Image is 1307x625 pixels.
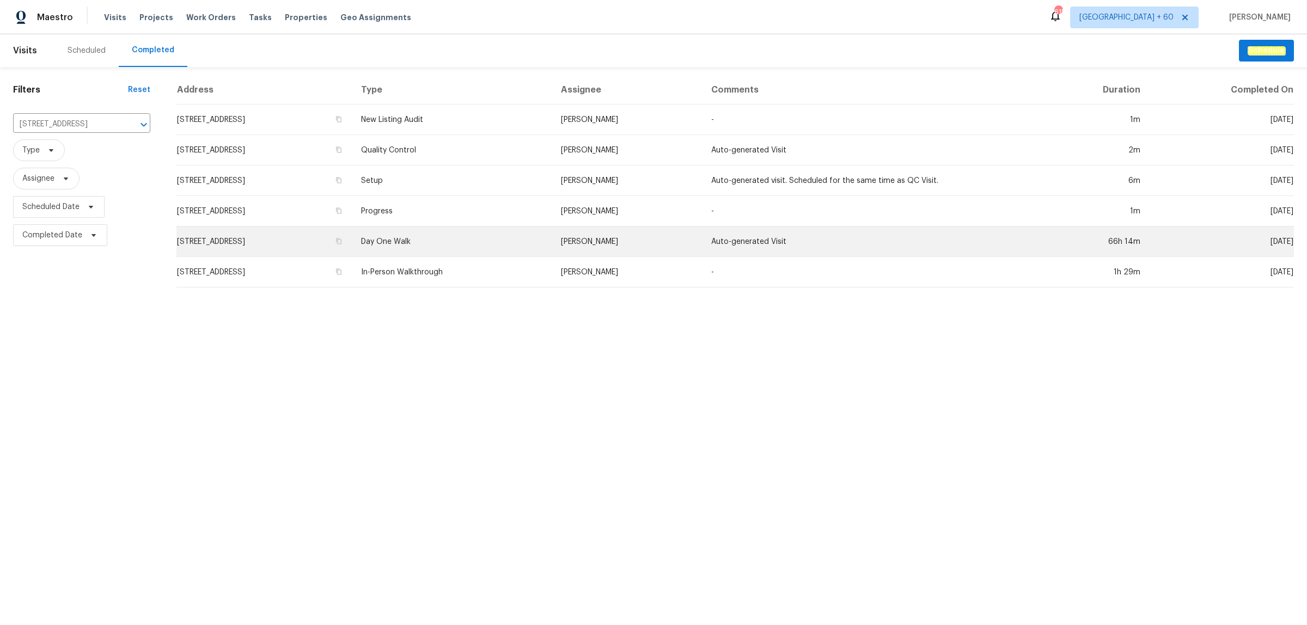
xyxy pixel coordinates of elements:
span: Scheduled Date [22,201,80,212]
td: [STREET_ADDRESS] [176,135,352,166]
td: - [703,105,1038,135]
td: Auto-generated visit. Scheduled for the same time as QC Visit. [703,166,1038,196]
td: [DATE] [1149,105,1294,135]
span: Maestro [37,12,73,23]
td: Progress [352,196,552,226]
span: [GEOGRAPHIC_DATA] + 60 [1079,12,1174,23]
span: Projects [139,12,173,23]
em: Schedule [1248,46,1285,55]
button: Copy Address [334,267,344,277]
td: 66h 14m [1038,226,1149,257]
td: 6m [1038,166,1149,196]
td: Auto-generated Visit [703,226,1038,257]
span: Assignee [22,173,54,184]
button: Open [136,117,151,132]
button: Schedule [1239,40,1294,62]
td: [PERSON_NAME] [552,105,703,135]
div: Completed [132,45,174,56]
th: Address [176,76,352,105]
td: - [703,196,1038,226]
td: 1m [1038,196,1149,226]
span: Geo Assignments [340,12,411,23]
button: Copy Address [334,175,344,185]
th: Assignee [552,76,703,105]
td: [PERSON_NAME] [552,226,703,257]
td: [PERSON_NAME] [552,257,703,287]
button: Copy Address [334,206,344,216]
th: Type [352,76,552,105]
td: [PERSON_NAME] [552,166,703,196]
td: [DATE] [1149,226,1294,257]
td: [STREET_ADDRESS] [176,257,352,287]
td: - [703,257,1038,287]
button: Copy Address [334,236,344,246]
span: Completed Date [22,230,82,241]
div: Scheduled [68,45,106,56]
td: [STREET_ADDRESS] [176,226,352,257]
span: Type [22,145,40,156]
td: New Listing Audit [352,105,552,135]
td: [DATE] [1149,257,1294,287]
td: [DATE] [1149,196,1294,226]
td: 1m [1038,105,1149,135]
td: [PERSON_NAME] [552,135,703,166]
span: Tasks [249,14,272,21]
th: Completed On [1149,76,1294,105]
td: 2m [1038,135,1149,166]
td: [DATE] [1149,135,1294,166]
input: Search for an address... [13,116,120,133]
td: 1h 29m [1038,257,1149,287]
td: [STREET_ADDRESS] [176,196,352,226]
span: [PERSON_NAME] [1225,12,1291,23]
span: Visits [104,12,126,23]
span: Properties [285,12,327,23]
th: Comments [703,76,1038,105]
button: Copy Address [334,114,344,124]
td: Day One Walk [352,226,552,257]
div: 615 [1054,7,1062,17]
h1: Filters [13,84,128,95]
td: [STREET_ADDRESS] [176,105,352,135]
div: Reset [128,84,150,95]
td: [PERSON_NAME] [552,196,703,226]
button: Copy Address [334,145,344,155]
td: Setup [352,166,552,196]
th: Duration [1038,76,1149,105]
td: [DATE] [1149,166,1294,196]
td: [STREET_ADDRESS] [176,166,352,196]
td: Auto-generated Visit [703,135,1038,166]
td: In-Person Walkthrough [352,257,552,287]
span: Work Orders [186,12,236,23]
td: Quality Control [352,135,552,166]
span: Visits [13,39,37,63]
